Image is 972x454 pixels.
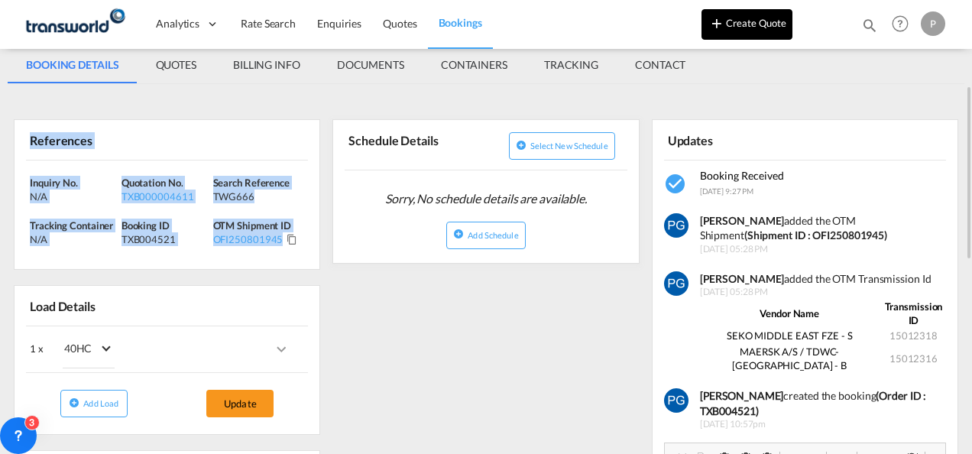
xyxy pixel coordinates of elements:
span: Bookings [439,16,482,29]
img: vm11kgAAAAZJREFUAwCWHwimzl+9jgAAAABJRU5ErkJggg== [664,213,688,238]
md-select: Choose [44,331,126,368]
md-icon: icon-plus 400-fg [708,14,726,32]
div: OFI250801945 [213,232,283,246]
span: Enquiries [317,17,361,30]
button: Update [206,390,274,417]
div: 1 x [30,330,167,368]
md-icon: icon-plus-circle [453,229,464,239]
strong: [PERSON_NAME] [700,214,785,227]
div: References [26,126,164,153]
md-icon: icon-plus-circle [69,397,79,408]
span: Tracking Container [30,219,113,232]
span: Inquiry No. [30,177,78,189]
strong: Transmission ID [885,300,943,326]
div: N/A [30,190,118,203]
div: added the OTM Shipment [700,213,948,243]
span: Search Reference [213,177,290,189]
md-icon: icon-magnify [861,17,878,34]
div: N/A [30,232,118,246]
span: Quotation No. [122,177,183,189]
b: (Order ID : TXB004521) [700,389,927,417]
div: TXB000004611 [122,190,209,203]
md-pagination-wrapper: Use the left and right arrow keys to navigate between tabs [8,47,704,83]
div: Schedule Details [345,126,483,164]
b: [PERSON_NAME] [700,389,784,402]
md-tab-item: QUOTES [138,47,215,83]
img: f753ae806dec11f0841701cdfdf085c0.png [23,7,126,41]
div: TXB004521 [122,232,209,246]
span: Sorry, No schedule details are available. [379,184,593,213]
div: Help [887,11,921,38]
div: P [921,11,945,36]
span: Rate Search [241,17,296,30]
span: Add Load [83,398,118,408]
button: icon-plus-circleAdd Load [60,390,128,417]
md-icon: icon-checkbox-marked-circle [664,172,688,196]
span: OTM Shipment ID [213,219,292,232]
div: created the booking [700,388,948,418]
td: SEKO MIDDLE EAST FZE - S [700,328,880,343]
span: [DATE] 05:28 PM [700,243,948,256]
div: Updates [664,126,802,153]
span: Booking Received [700,169,784,182]
button: icon-plus-circleSelect new schedule [509,132,615,160]
md-tab-item: DOCUMENTS [319,47,423,83]
img: vm11kgAAAAZJREFUAwCWHwimzl+9jgAAAABJRU5ErkJggg== [664,271,688,296]
span: Select new schedule [530,141,608,151]
md-tab-item: BOOKING DETAILS [8,47,138,83]
md-tab-item: CONTAINERS [423,47,526,83]
span: [DATE] 05:28 PM [700,286,948,299]
td: MAERSK A/S / TDWC-[GEOGRAPHIC_DATA] - B [700,344,880,373]
button: icon-plus-circleAdd Schedule [446,222,525,249]
img: vm11kgAAAAZJREFUAwCWHwimzl+9jgAAAABJRU5ErkJggg== [664,388,688,413]
span: Quotes [383,17,416,30]
span: [DATE] 9:27 PM [700,186,754,196]
td: 15012316 [880,344,948,373]
body: Editor, editor4 [15,15,265,31]
md-icon: icons/ic_keyboard_arrow_right_black_24px.svg [272,340,290,358]
strong: (Shipment ID : OFI250801945) [744,229,887,242]
span: Add Schedule [468,230,518,240]
md-icon: icon-plus-circle [516,140,526,151]
span: [DATE] 10:57pm [700,418,948,431]
strong: Vendor Name [760,307,819,319]
span: Analytics [156,16,199,31]
div: Load Details [26,292,102,319]
md-icon: Click to Copy [287,234,297,245]
button: icon-plus 400-fgCreate Quote [701,9,792,40]
md-tab-item: CONTACT [617,47,704,83]
td: 15012318 [880,328,948,343]
div: added the OTM Transmission Id [700,271,948,287]
div: TWG666 [213,190,301,203]
span: Booking ID [122,219,170,232]
strong: [PERSON_NAME] [700,272,785,285]
span: Help [887,11,913,37]
md-tab-item: BILLING INFO [215,47,319,83]
div: icon-magnify [861,17,878,40]
md-tab-item: TRACKING [526,47,617,83]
